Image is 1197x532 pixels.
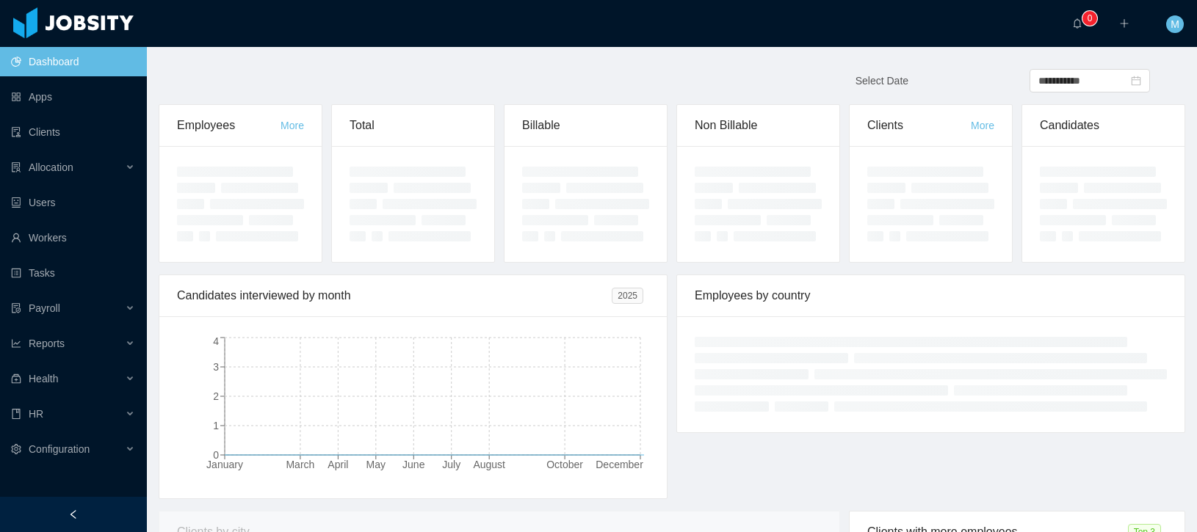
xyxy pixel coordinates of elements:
[11,117,135,147] a: icon: auditClients
[11,444,21,454] i: icon: setting
[177,105,281,146] div: Employees
[695,275,1167,316] div: Employees by country
[29,443,90,455] span: Configuration
[1171,15,1179,33] span: M
[11,188,135,217] a: icon: robotUsers
[1072,18,1082,29] i: icon: bell
[612,288,643,304] span: 2025
[11,374,21,384] i: icon: medicine-box
[29,302,60,314] span: Payroll
[177,275,612,316] div: Candidates interviewed by month
[29,338,65,349] span: Reports
[213,390,219,402] tspan: 2
[695,105,822,146] div: Non Billable
[213,420,219,431] tspan: 1
[11,223,135,252] a: icon: userWorkers
[213,361,219,373] tspan: 3
[11,303,21,313] i: icon: file-protect
[206,459,243,470] tspan: January
[867,105,971,146] div: Clients
[1131,76,1141,86] i: icon: calendar
[1040,105,1167,146] div: Candidates
[971,120,994,131] a: More
[286,459,314,470] tspan: March
[213,449,219,461] tspan: 0
[473,459,505,470] tspan: August
[29,161,73,173] span: Allocation
[1082,11,1097,26] sup: 0
[213,335,219,347] tspan: 4
[596,459,643,470] tspan: December
[366,459,386,470] tspan: May
[402,459,425,470] tspan: June
[29,408,43,420] span: HR
[350,105,477,146] div: Total
[1119,18,1129,29] i: icon: plus
[281,120,304,131] a: More
[11,47,135,76] a: icon: pie-chartDashboard
[328,459,348,470] tspan: April
[11,338,21,349] i: icon: line-chart
[522,105,649,146] div: Billable
[11,409,21,419] i: icon: book
[856,75,908,87] span: Select Date
[29,373,58,385] span: Health
[11,258,135,288] a: icon: profileTasks
[546,459,583,470] tspan: October
[442,459,460,470] tspan: July
[11,162,21,172] i: icon: solution
[11,82,135,112] a: icon: appstoreApps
